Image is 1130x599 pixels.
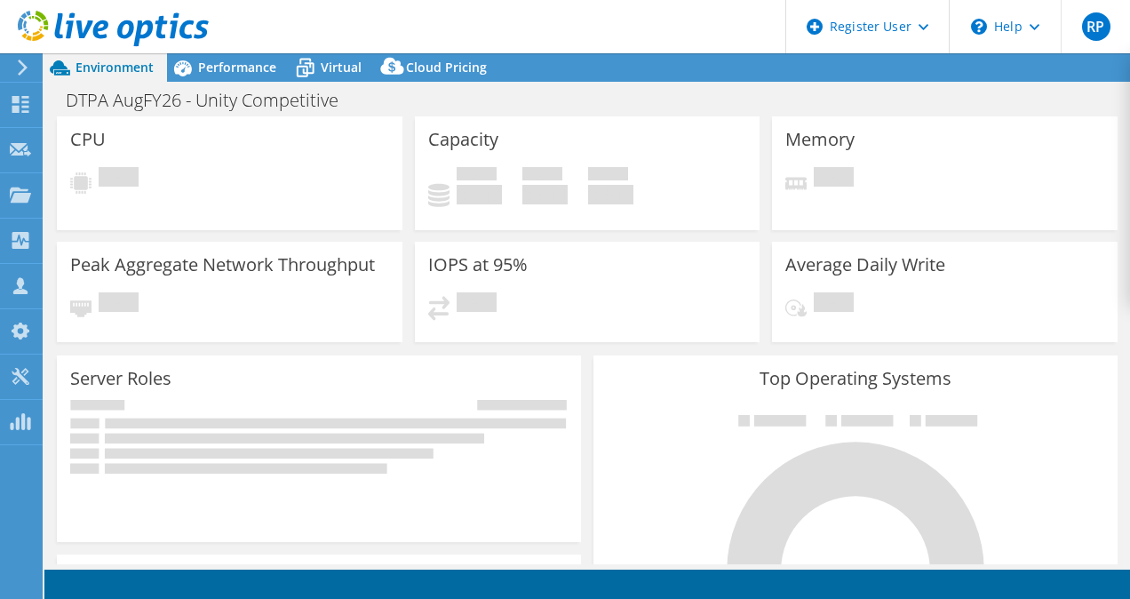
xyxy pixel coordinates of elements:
[971,19,987,35] svg: \n
[321,59,362,76] span: Virtual
[588,167,628,185] span: Total
[457,167,497,185] span: Used
[814,167,854,191] span: Pending
[70,369,171,388] h3: Server Roles
[785,130,855,149] h3: Memory
[76,59,154,76] span: Environment
[457,292,497,316] span: Pending
[1082,12,1110,41] span: RP
[522,167,562,185] span: Free
[70,255,375,275] h3: Peak Aggregate Network Throughput
[785,255,945,275] h3: Average Daily Write
[607,369,1104,388] h3: Top Operating Systems
[588,185,633,204] h4: 0 GiB
[457,185,502,204] h4: 0 GiB
[70,130,106,149] h3: CPU
[428,255,528,275] h3: IOPS at 95%
[428,130,498,149] h3: Capacity
[406,59,487,76] span: Cloud Pricing
[198,59,276,76] span: Performance
[99,292,139,316] span: Pending
[58,91,366,110] h1: DTPA AugFY26 - Unity Competitive
[522,185,568,204] h4: 0 GiB
[99,167,139,191] span: Pending
[814,292,854,316] span: Pending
